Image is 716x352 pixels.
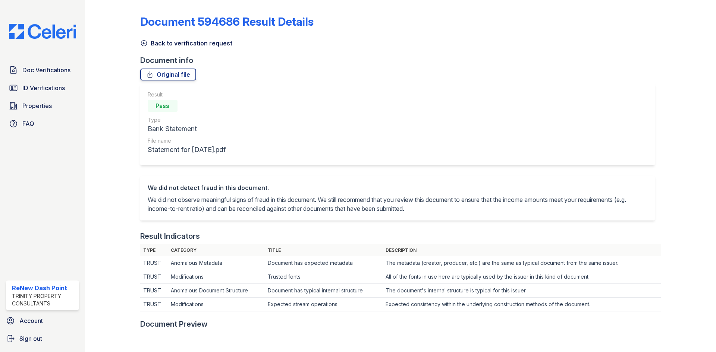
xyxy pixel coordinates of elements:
[148,116,226,124] div: Type
[22,101,52,110] span: Properties
[140,231,200,241] div: Result Indicators
[140,256,168,270] td: TRUST
[148,145,226,155] div: Statement for [DATE].pdf
[6,63,79,77] a: Doc Verifications
[383,270,661,284] td: All of the fonts in use here are typically used by the issuer in this kind of document.
[265,284,383,298] td: Document has typical internal structure
[383,256,661,270] td: The metadata (creator, producer, etc.) are the same as typical document from the same issuer.
[140,270,168,284] td: TRUST
[140,69,196,80] a: Original file
[140,284,168,298] td: TRUST
[265,270,383,284] td: Trusted fonts
[148,137,226,145] div: File name
[6,116,79,131] a: FAQ
[19,334,42,343] span: Sign out
[383,284,661,298] td: The document's internal structure is typical for this issuer.
[148,124,226,134] div: Bank Statement
[148,100,178,112] div: Pass
[3,331,82,346] a: Sign out
[140,15,314,28] a: Document 594686 Result Details
[140,39,232,48] a: Back to verification request
[22,66,70,74] span: Doc Verifications
[3,313,82,328] a: Account
[168,244,265,256] th: Category
[148,183,647,192] div: We did not detect fraud in this document.
[265,244,383,256] th: Title
[265,298,383,311] td: Expected stream operations
[6,80,79,95] a: ID Verifications
[12,283,76,292] div: ReNew Dash Point
[19,316,43,325] span: Account
[140,244,168,256] th: Type
[168,270,265,284] td: Modifications
[6,98,79,113] a: Properties
[22,83,65,92] span: ID Verifications
[168,298,265,311] td: Modifications
[22,119,34,128] span: FAQ
[168,284,265,298] td: Anomalous Document Structure
[3,24,82,39] img: CE_Logo_Blue-a8612792a0a2168367f1c8372b55b34899dd931a85d93a1a3d3e32e68fde9ad4.png
[140,319,208,329] div: Document Preview
[148,195,647,213] p: We did not observe meaningful signs of fraud in this document. We still recommend that you review...
[12,292,76,307] div: Trinity Property Consultants
[383,298,661,311] td: Expected consistency within the underlying construction methods of the document.
[148,91,226,98] div: Result
[140,55,661,66] div: Document info
[265,256,383,270] td: Document has expected metadata
[168,256,265,270] td: Anomalous Metadata
[383,244,661,256] th: Description
[140,298,168,311] td: TRUST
